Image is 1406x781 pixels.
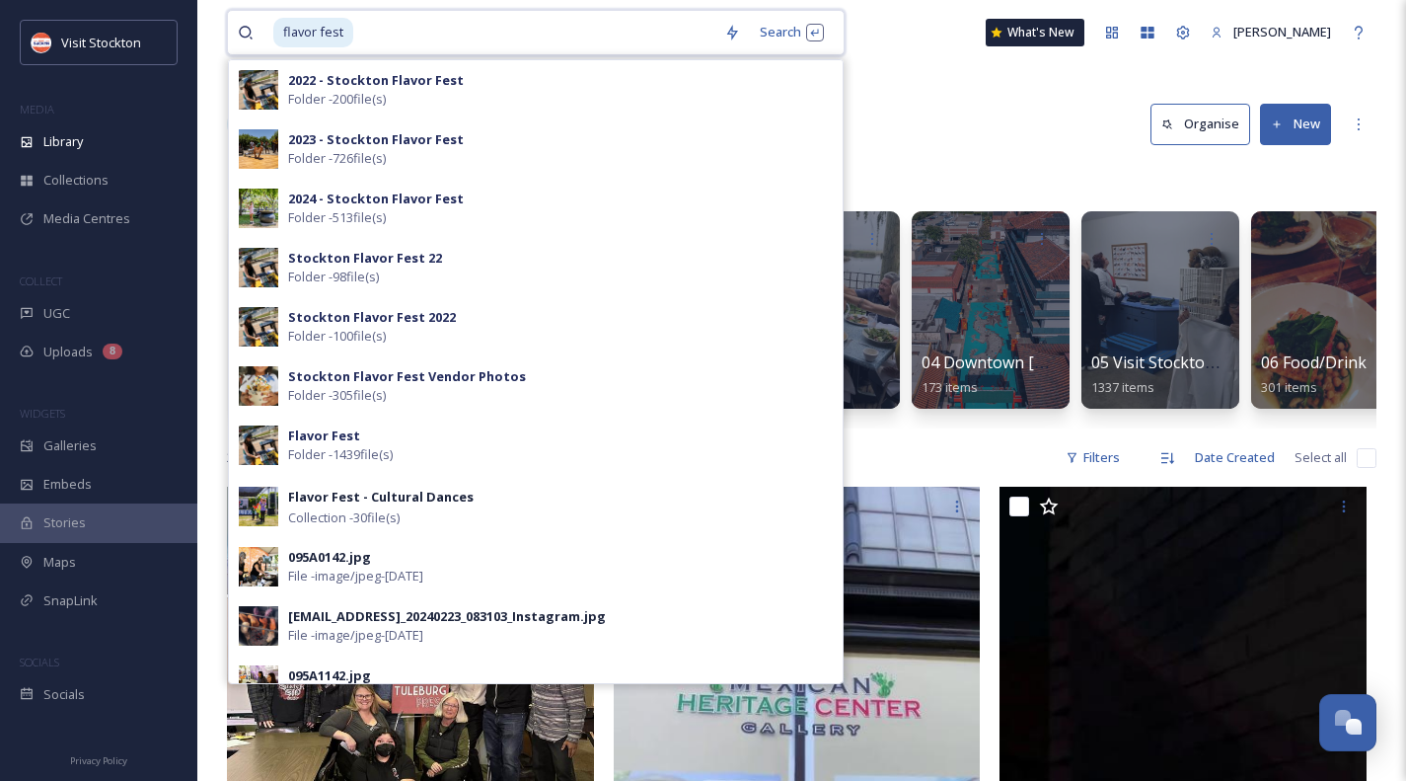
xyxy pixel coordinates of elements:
span: Uploads [43,343,93,361]
strong: Stockton Flavor Fest Vendor Photos [288,367,526,385]
a: [PERSON_NAME] [1201,13,1341,51]
span: 1337 items [1091,378,1154,396]
img: 095A0142.jpg [239,547,278,586]
span: [PERSON_NAME] [1233,23,1331,40]
strong: Flavor Fest [288,427,360,444]
strong: Stockton Flavor Fest 22 [288,249,442,267]
span: Folder - 98 file(s) [288,268,379,286]
a: 04 Downtown [GEOGRAPHIC_DATA]173 items [922,353,1187,396]
span: File - image/jpeg - [DATE] [288,626,423,645]
img: IMG_2378.jpg [239,70,278,110]
div: Date Created [1185,438,1285,477]
span: WIDGETS [20,406,65,421]
div: Filters [1056,438,1130,477]
strong: Stockton Flavor Fest 2022 [288,308,456,326]
span: Select all [1295,448,1347,467]
span: 06 Food/Drink [1261,351,1367,373]
img: IMG_2378.jpg [239,307,278,347]
span: Collections [43,171,109,190]
div: Search [750,13,834,51]
img: SFF2024_Compressed-404.jpg [239,487,278,526]
span: COLLECT [20,273,62,288]
span: 231 file s [227,448,273,467]
strong: Flavor Fest - Cultural Dances [288,488,474,506]
span: Folder - 726 file(s) [288,149,386,168]
strong: 2023 - Stockton Flavor Fest [288,130,464,148]
a: 05 Visit Stockton Events1337 items [1091,353,1268,396]
img: IMG_2378.jpg [239,248,278,287]
img: IMG_2378.jpg [239,426,278,465]
span: MEDIA [20,102,54,117]
span: File - image/jpeg - [DATE] [288,567,423,586]
span: Folder - 1439 file(s) [288,445,393,464]
span: Socials [43,685,85,704]
span: 05 Visit Stockton Events [1091,351,1268,373]
span: Galleries [43,436,97,455]
span: Stories [43,513,86,532]
span: flavor fest [273,18,353,46]
div: [EMAIL_ADDRESS]_20240223_083103_Instagram.jpg [288,607,606,626]
div: 8 [103,344,122,359]
span: Visit Stockton [61,34,141,51]
img: unnamed.jpeg [32,33,51,52]
a: 06 Food/Drink301 items [1261,353,1367,396]
span: Folder - 513 file(s) [288,208,386,227]
span: Collection - 30 file(s) [288,508,400,527]
span: Folder - 200 file(s) [288,90,386,109]
img: pandassmokeshack%2540gmail.com-Screenshot_20240223_083103_Instagram.jpg [239,606,278,646]
span: Embeds [43,475,92,494]
button: Open Chat [1319,694,1376,751]
img: SFF2024_Compressed-1.jpg [239,189,278,228]
span: Folder - 100 file(s) [288,327,386,346]
span: SOCIALS [20,655,59,669]
span: Media Centres [43,209,130,228]
a: Organise [1150,104,1260,144]
div: 095A0142.jpg [288,548,371,567]
span: 301 items [1261,378,1317,396]
button: Organise [1150,104,1250,144]
div: 095A1142.jpg [288,666,371,685]
img: 095A1142.jpg [239,665,278,705]
span: Privacy Policy [70,754,127,767]
strong: 2022 - Stockton Flavor Fest [288,71,464,89]
img: 095A0930.jpg [239,129,278,169]
span: 173 items [922,378,978,396]
span: Folder - 305 file(s) [288,386,386,405]
span: Library [43,132,83,151]
strong: 2024 - Stockton Flavor Fest [288,190,464,207]
a: What's New [986,19,1084,46]
span: Maps [43,553,76,572]
span: SnapLink [43,591,98,610]
span: 04 Downtown [GEOGRAPHIC_DATA] [922,351,1187,373]
a: Privacy Policy [70,747,127,771]
button: New [1260,104,1331,144]
span: UGC [43,304,70,323]
img: -20231105_092916.jpg [239,366,278,406]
